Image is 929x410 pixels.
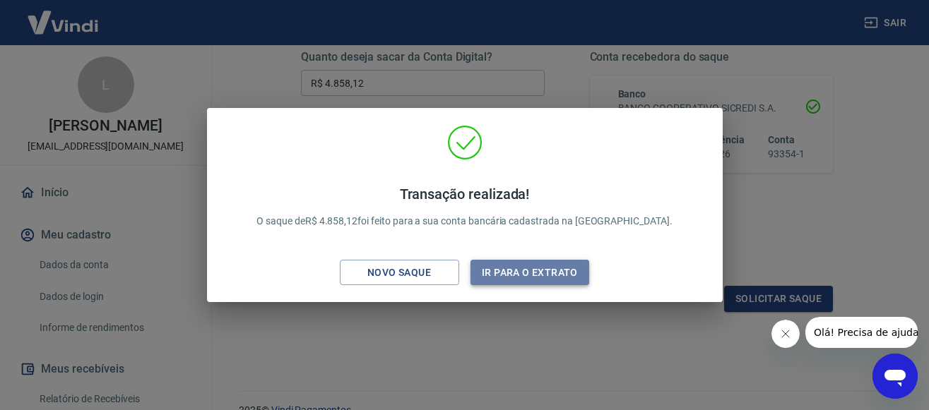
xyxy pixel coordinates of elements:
[805,317,918,348] iframe: Mensagem da empresa
[256,186,673,229] p: O saque de R$ 4.858,12 foi feito para a sua conta bancária cadastrada na [GEOGRAPHIC_DATA].
[8,10,119,21] span: Olá! Precisa de ajuda?
[872,354,918,399] iframe: Botão para abrir a janela de mensagens
[771,320,800,348] iframe: Fechar mensagem
[350,264,448,282] div: Novo saque
[256,186,673,203] h4: Transação realizada!
[471,260,590,286] button: Ir para o extrato
[340,260,459,286] button: Novo saque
